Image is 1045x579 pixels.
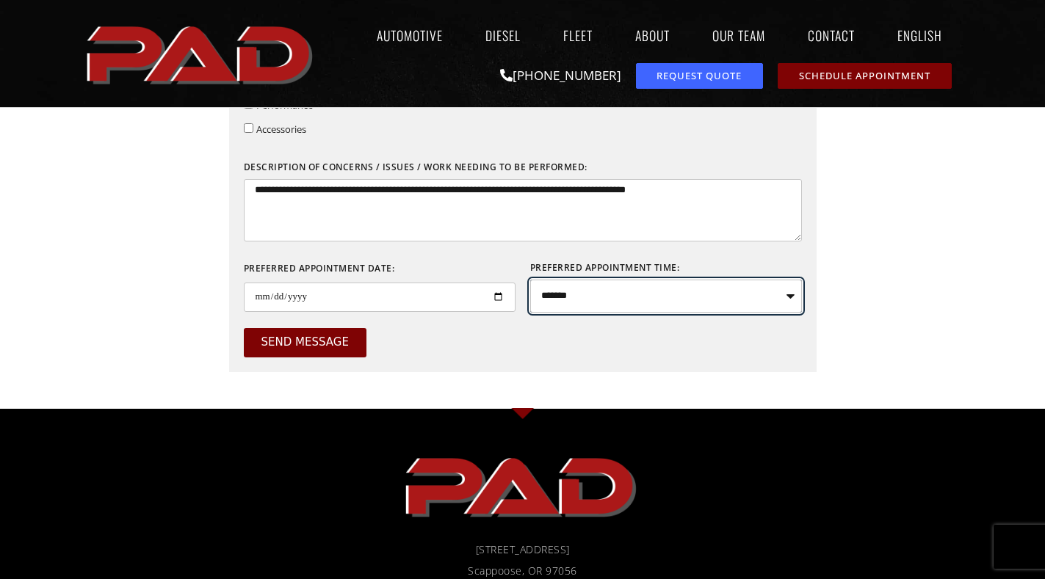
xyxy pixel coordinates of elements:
[401,445,643,526] img: The image shows the word "PAD" in bold, red, uppercase letters with a slight shadow effect.
[698,18,779,52] a: Our Team
[256,98,313,112] label: Performance
[244,156,587,179] label: Description of concerns / issues / work needing to be performed:
[244,257,395,280] label: Preferred Appointment Date:
[799,71,930,81] span: Schedule Appointment
[471,18,535,52] a: Diesel
[256,123,306,136] label: Accessories
[778,63,952,89] a: schedule repair or service appointment
[621,18,684,52] a: About
[530,256,680,280] label: Preferred Appointment Time:
[636,63,763,89] a: request a service or repair quote
[476,541,570,558] span: [STREET_ADDRESS]
[82,14,320,93] a: pro automotive and diesel home page
[82,14,320,93] img: The image shows the word "PAD" in bold, red, uppercase letters with a slight shadow effect.
[244,328,366,357] button: Send Message
[261,337,349,348] span: Send Message
[320,18,963,52] nav: Menu
[657,71,742,81] span: Request Quote
[90,445,956,526] a: pro automotive and diesel home page
[883,18,963,52] a: English
[549,18,607,52] a: Fleet
[363,18,457,52] a: Automotive
[500,67,621,84] a: [PHONE_NUMBER]
[794,18,869,52] a: Contact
